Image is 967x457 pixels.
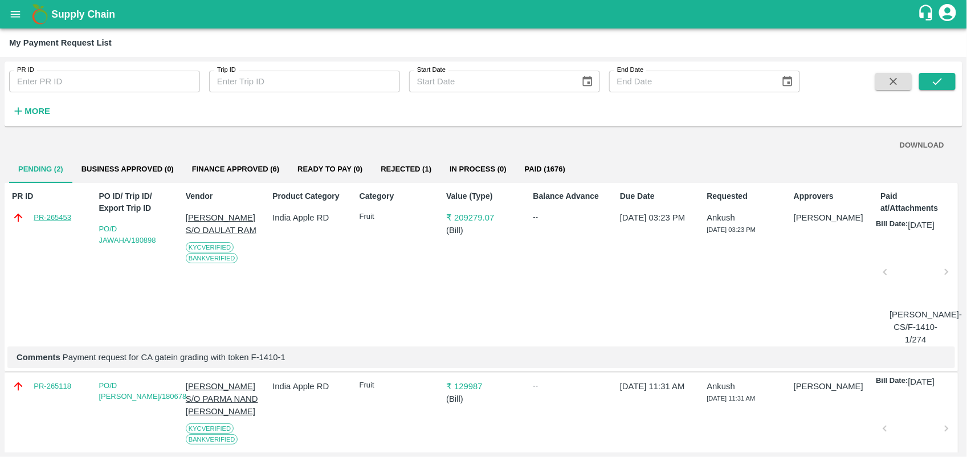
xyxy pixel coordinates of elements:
button: In Process (0) [440,156,516,183]
p: Value (Type) [446,190,521,202]
p: Bill Date: [876,376,908,388]
span: [DATE] 11:31 AM [707,395,756,402]
p: Requested [707,190,782,202]
p: [DATE] 03:23 PM [620,211,695,224]
p: Bill Date: [876,219,908,231]
p: Category [360,190,434,202]
p: [DATE] [908,219,935,231]
label: Start Date [417,66,446,75]
p: [DATE] [908,376,935,388]
label: PR ID [17,66,34,75]
p: Paid at/Attachments [880,190,955,214]
p: Fruit [360,211,434,222]
a: PO/D [PERSON_NAME]/180678 [99,381,186,401]
input: End Date [609,71,773,92]
a: PO/D JAWAHA/180898 [99,225,156,244]
p: ( Bill ) [446,224,521,236]
button: Ready To Pay (0) [288,156,372,183]
p: [DATE] 11:31 AM [620,380,695,393]
span: KYC Verified [186,423,234,434]
p: Payment request for CA gatein grading with token F-1410-1 [17,351,946,364]
span: [DATE] 03:23 PM [707,226,756,233]
span: Bank Verified [186,253,238,263]
input: Start Date [409,71,573,92]
img: logo [28,3,51,26]
input: Enter PR ID [9,71,200,92]
strong: More [25,107,50,116]
a: Supply Chain [51,6,917,22]
label: Trip ID [217,66,236,75]
div: customer-support [917,4,937,25]
p: PO ID/ Trip ID/ Export Trip ID [99,190,173,214]
button: Paid (1676) [516,156,574,183]
a: PR-265118 [34,381,71,392]
button: More [9,101,53,121]
p: Vendor [186,190,260,202]
div: -- [533,380,608,391]
p: [PERSON_NAME] [794,211,868,224]
p: ₹ 209279.07 [446,211,521,224]
p: Ankush [707,211,782,224]
button: Choose date [577,71,598,92]
p: Approvers [794,190,868,202]
p: [PERSON_NAME] [794,380,868,393]
p: Fruit [360,380,434,391]
p: [PERSON_NAME] S/O DAULAT RAM [186,211,260,237]
button: Choose date [777,71,798,92]
button: open drawer [2,1,28,27]
button: Pending (2) [9,156,72,183]
p: [PERSON_NAME] S/O PARMA NAND [PERSON_NAME] [186,380,260,418]
p: PR ID [12,190,87,202]
p: ( Bill ) [446,393,521,405]
button: Finance Approved (6) [183,156,288,183]
span: KYC Verified [186,242,234,252]
input: Enter Trip ID [209,71,400,92]
button: Rejected (1) [372,156,440,183]
span: Bank Verified [186,434,238,444]
button: DOWNLOAD [895,136,949,156]
p: Product Category [272,190,347,202]
b: Comments [17,353,60,362]
p: Ankush [707,380,782,393]
p: ₹ 129987 [446,380,521,393]
p: [PERSON_NAME]-CS/F-1410-1/274 [890,308,941,346]
p: Due Date [620,190,695,202]
label: End Date [617,66,643,75]
button: Business Approved (0) [72,156,183,183]
p: Balance Advance [533,190,608,202]
p: India Apple RD [272,211,347,224]
p: India Apple RD [272,380,347,393]
b: Supply Chain [51,9,115,20]
div: account of current user [937,2,958,26]
div: My Payment Request List [9,35,112,50]
div: -- [533,211,608,223]
a: PR-265453 [34,212,71,223]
